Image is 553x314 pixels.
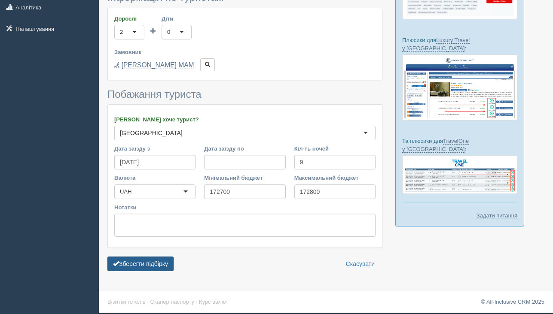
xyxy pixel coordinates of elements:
div: [GEOGRAPHIC_DATA] [120,129,183,137]
label: Кіл-ть ночей [294,145,376,153]
input: 7-10 або 7,10,14 [294,155,376,169]
p: Та плюсики для : [402,137,517,153]
label: Діти [162,15,192,23]
a: [PERSON_NAME] MAM [122,61,194,69]
a: Курс валют [199,299,228,305]
span: · [147,299,149,305]
a: Luxury Travel у [GEOGRAPHIC_DATA] [402,37,470,52]
p: Плюсики для : [402,36,517,52]
label: Замовник [114,48,376,56]
label: Нотатки [114,203,376,211]
a: © All-Inclusive CRM 2025 [481,299,544,305]
label: Мінімальний бюджет [204,174,285,182]
a: Візитки готелів [107,299,146,305]
div: UAH [120,187,131,196]
div: 0 [167,28,170,36]
a: Задати питання [477,211,517,220]
span: Побажання туриста [107,88,202,100]
a: Сканер паспорту [150,299,194,305]
label: Максимальний бюджет [294,174,376,182]
label: Дорослі [114,15,144,23]
label: [PERSON_NAME] хоче турист? [114,115,376,124]
label: Дата заїзду з [114,145,196,153]
button: Зберегти підбірку [107,257,174,271]
img: travel-one-%D0%BF%D1%96%D0%B4%D0%B1%D1%96%D1%80%D0%BA%D0%B0-%D1%81%D1%80%D0%BC-%D0%B4%D0%BB%D1%8F... [402,155,517,193]
span: · [196,299,198,305]
a: Скасувати [340,257,380,271]
label: Валюта [114,174,196,182]
img: luxury-travel-%D0%BF%D0%BE%D0%B4%D0%B1%D0%BE%D1%80%D0%BA%D0%B0-%D1%81%D1%80%D0%BC-%D0%B4%D0%BB%D1... [402,54,517,121]
div: 2 [120,28,123,36]
label: Дата заїзду по [204,145,285,153]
